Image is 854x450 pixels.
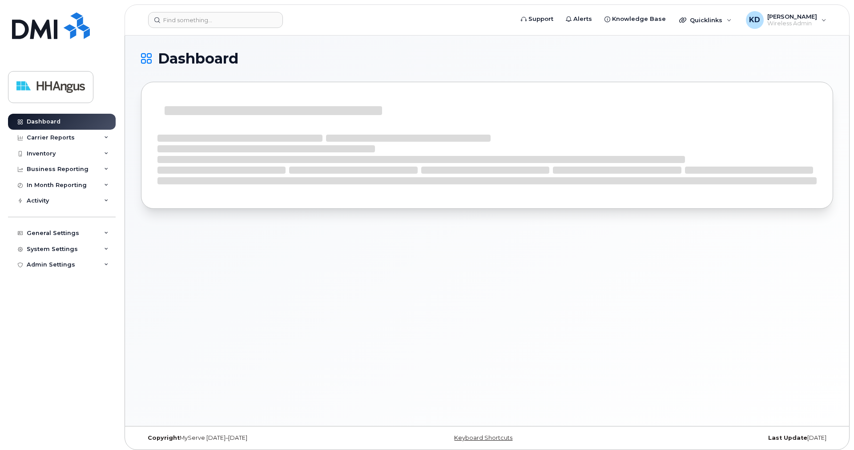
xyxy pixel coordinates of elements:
[141,434,372,442] div: MyServe [DATE]–[DATE]
[602,434,833,442] div: [DATE]
[768,434,807,441] strong: Last Update
[148,434,180,441] strong: Copyright
[454,434,512,441] a: Keyboard Shortcuts
[158,52,238,65] span: Dashboard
